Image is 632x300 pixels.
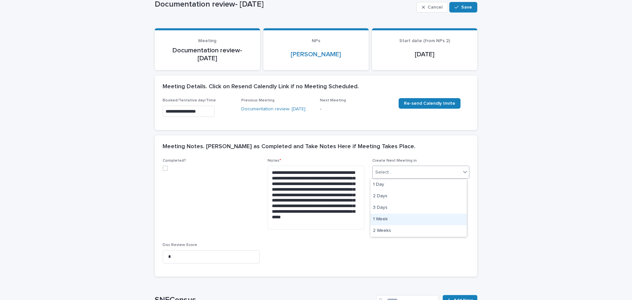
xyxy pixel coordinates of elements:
[163,83,359,91] h2: Meeting Details. Click on Resend Calendly Link if no Meeting Scheduled.
[163,159,186,163] span: Completed?
[312,39,320,43] span: NPs
[380,50,469,58] p: [DATE]
[370,191,467,202] div: 2 Days
[372,159,417,163] span: Create Next Meeting in
[268,159,281,163] span: Notes
[399,98,461,109] a: Re-send Calendly Invite
[241,106,305,113] a: Documentation review- [DATE]
[163,243,197,247] span: Doc Review Score
[198,39,216,43] span: Meeting
[291,50,341,58] a: [PERSON_NAME]
[163,46,252,62] p: Documentation review- [DATE]
[163,98,216,102] span: Booked/Tentative day/Time
[461,5,472,10] span: Save
[370,225,467,237] div: 2 Weeks
[320,106,391,113] p: -
[370,179,467,191] div: 1 Day
[399,39,450,43] span: Start date (from NPs 2)
[370,202,467,214] div: 3 Days
[163,143,415,150] h2: Meeting Notes. [PERSON_NAME] as Completed and Take Notes Here if Meeting Takes Place.
[449,2,477,13] button: Save
[375,169,392,176] div: Select...
[370,214,467,225] div: 1 Week
[404,101,455,106] span: Re-send Calendly Invite
[241,98,275,102] span: Previous Meeting
[416,2,448,13] button: Cancel
[320,98,346,102] span: Next Meeting
[428,5,442,10] span: Cancel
